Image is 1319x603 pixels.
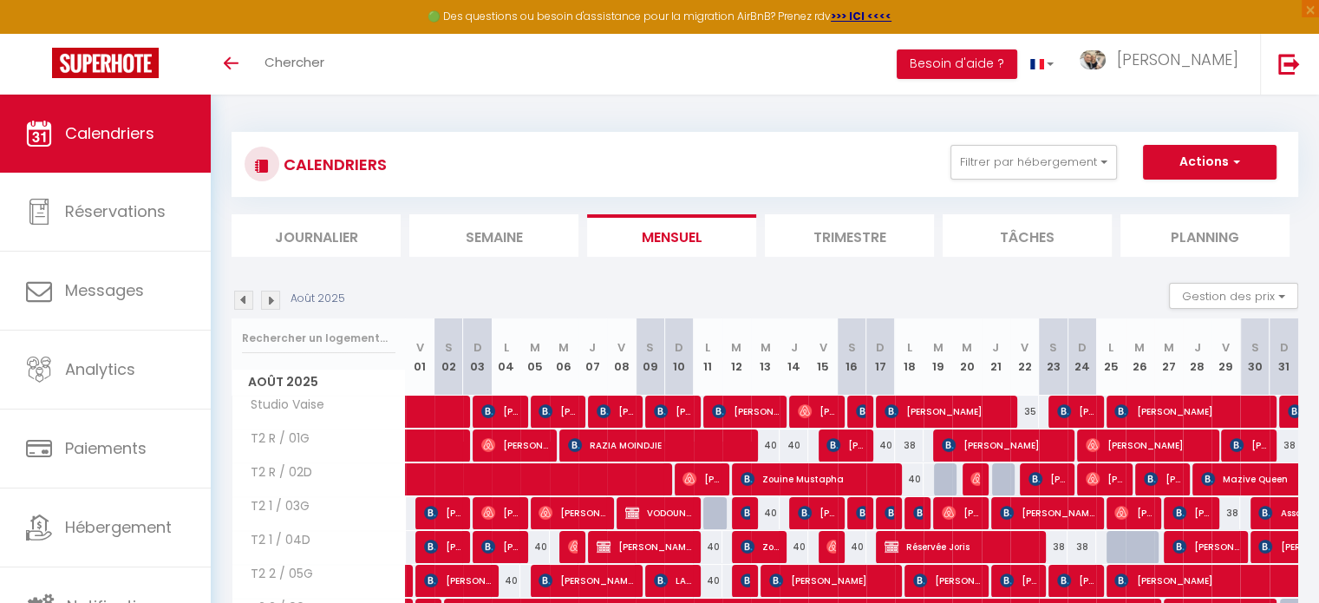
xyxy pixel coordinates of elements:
[481,429,548,462] span: [PERSON_NAME]
[897,49,1017,79] button: Besoin d'aide ?
[235,497,314,516] span: T2 1 / 03G
[235,565,317,584] span: T2 2 / 05G
[1114,395,1267,428] span: [PERSON_NAME]
[907,339,912,356] abbr: L
[473,339,482,356] abbr: D
[819,339,826,356] abbr: V
[424,496,462,529] span: [PERSON_NAME]
[1057,395,1095,428] span: [PERSON_NAME]
[1028,462,1067,495] span: [PERSON_NAME]
[232,370,405,395] span: Août 2025
[866,318,895,396] th: 17
[1172,496,1211,529] span: [PERSON_NAME]
[617,339,625,356] abbr: V
[712,395,779,428] span: [PERSON_NAME]
[675,339,683,356] abbr: D
[798,496,836,529] span: [PERSON_NAME]
[741,564,750,597] span: BOULESTREAU BOULESTREAU
[504,339,509,356] abbr: L
[264,53,324,71] span: Chercher
[694,565,722,597] div: 40
[751,497,780,529] div: 40
[52,48,159,78] img: Super Booking
[791,339,798,356] abbr: J
[798,395,836,428] span: [PERSON_NAME]
[1057,564,1095,597] span: [PERSON_NAME]
[1143,145,1277,180] button: Actions
[1039,318,1068,396] th: 23
[1183,318,1211,396] th: 28
[539,395,577,428] span: [PERSON_NAME]
[895,429,924,462] div: 38
[242,323,395,354] input: Rechercher un logement...
[1078,339,1087,356] abbr: D
[1211,318,1240,396] th: 29
[1068,318,1096,396] th: 24
[1000,496,1095,529] span: [PERSON_NAME]
[780,429,808,462] div: 40
[933,339,944,356] abbr: M
[895,318,924,396] th: 18
[481,530,519,563] span: [PERSON_NAME]
[943,214,1112,257] li: Tâches
[558,339,569,356] abbr: M
[463,318,492,396] th: 03
[1144,462,1182,495] span: [PERSON_NAME]
[1163,339,1173,356] abbr: M
[848,339,856,356] abbr: S
[1120,214,1290,257] li: Planning
[1222,339,1230,356] abbr: V
[1049,339,1057,356] abbr: S
[1194,339,1201,356] abbr: J
[876,339,885,356] abbr: D
[65,122,154,144] span: Calendriers
[913,564,980,597] span: [PERSON_NAME]
[587,214,756,257] li: Mensuel
[1086,462,1124,495] span: [PERSON_NAME]
[520,531,549,563] div: 40
[625,496,692,529] span: VODOUNON [PERSON_NAME]
[539,564,634,597] span: [PERSON_NAME]
[65,437,147,459] span: Paiements
[952,318,981,396] th: 20
[1096,318,1125,396] th: 25
[1270,429,1298,462] div: 38
[406,565,415,598] a: [PERSON_NAME]
[831,9,891,23] a: >>> ICI <<<<
[65,358,135,380] span: Analytics
[416,339,424,356] abbr: V
[1230,429,1268,462] span: [PERSON_NAME]
[646,339,654,356] abbr: S
[654,564,692,597] span: LAI IN CHANG
[279,145,387,184] h3: CALENDRIERS
[694,318,722,396] th: 11
[1240,318,1269,396] th: 30
[1134,339,1145,356] abbr: M
[1114,496,1152,529] span: [PERSON_NAME]
[885,530,1037,563] span: Réservée Joris
[1108,339,1113,356] abbr: L
[694,531,722,563] div: 40
[445,339,453,356] abbr: S
[1172,530,1239,563] span: [PERSON_NAME]
[780,531,808,563] div: 40
[597,530,692,563] span: [PERSON_NAME]
[1278,53,1300,75] img: logout
[731,339,741,356] abbr: M
[1086,429,1210,462] span: [PERSON_NAME]
[962,339,972,356] abbr: M
[780,318,808,396] th: 14
[866,429,895,462] div: 40
[682,462,721,495] span: [PERSON_NAME]
[636,318,664,396] th: 09
[530,339,540,356] abbr: M
[942,429,1066,462] span: [PERSON_NAME]
[895,463,924,495] div: 40
[751,429,780,462] div: 40
[232,214,401,257] li: Journalier
[1021,339,1028,356] abbr: V
[1080,50,1106,70] img: ...
[705,339,710,356] abbr: L
[1250,339,1258,356] abbr: S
